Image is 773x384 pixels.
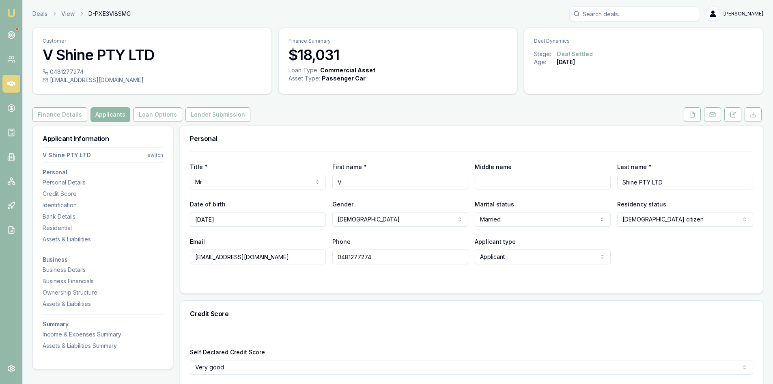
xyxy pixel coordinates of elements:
div: Assets & Liabilities [43,300,163,308]
div: Deal Settled [557,50,593,58]
span: [PERSON_NAME] [723,11,763,17]
h3: Personal [190,135,753,142]
label: Residency status [617,201,666,208]
div: Commercial Asset [320,66,375,74]
p: Finance Summary [289,38,508,44]
h3: V Shine PTY LTD [43,47,262,63]
button: Loan Options [133,107,182,122]
h3: Summary [43,321,163,327]
div: [EMAIL_ADDRESS][DOMAIN_NAME] [43,76,262,84]
h3: Applicant Information [43,135,163,142]
p: Deal Dynamics [534,38,753,44]
a: Loan Options [132,107,184,122]
div: Loan Type: [289,66,319,74]
div: V Shine PTY LTD [43,151,91,159]
h3: Credit Score [190,310,753,317]
div: [DATE] [557,58,575,66]
button: Applicants [90,107,130,122]
label: Applicant type [475,238,516,245]
div: Age: [534,58,557,66]
div: Business Financials [43,277,163,285]
div: 0481277274 [43,68,262,76]
span: D-PXE3VI8SMC [88,10,131,18]
div: Ownership Structure [43,289,163,297]
div: Stage: [534,50,557,58]
div: Assets & Liabilities [43,235,163,243]
div: Personal Details [43,178,163,187]
div: Income & Expenses Summary [43,330,163,338]
div: switch [148,152,163,158]
label: Self Declared Credit Score [190,349,265,356]
a: Deals [32,10,47,18]
label: Gender [332,201,353,208]
input: Search deals [569,7,699,21]
label: Phone [332,238,351,245]
label: Last name * [617,163,652,170]
button: Lender Submission [185,107,250,122]
div: Credit Score [43,190,163,198]
div: Bank Details [43,213,163,221]
button: Finance Details [32,107,87,122]
a: Lender Submission [184,107,252,122]
h3: Business [43,257,163,263]
input: DD/MM/YYYY [190,212,326,227]
label: Email [190,238,205,245]
div: Passenger Car [322,74,366,82]
label: Middle name [475,163,512,170]
p: Customer [43,38,262,44]
div: Identification [43,201,163,209]
div: Business Details [43,266,163,274]
input: 0431 234 567 [332,249,468,264]
h3: $18,031 [289,47,508,63]
h3: Personal [43,169,163,175]
a: Finance Details [32,107,89,122]
label: Date of birth [190,201,226,208]
label: Marital status [475,201,514,208]
a: Applicants [89,107,132,122]
div: Assets & Liabilities Summary [43,342,163,350]
nav: breadcrumb [32,10,131,18]
div: Asset Type : [289,74,320,82]
img: emu-icon-u.png [6,8,16,18]
a: View [61,10,75,18]
label: First name * [332,163,367,170]
div: Residential [43,224,163,232]
label: Title * [190,163,208,170]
